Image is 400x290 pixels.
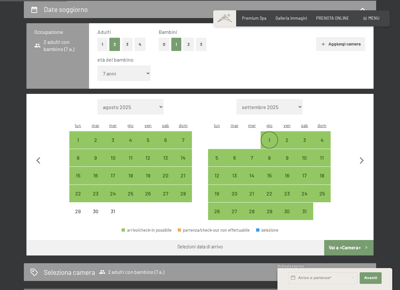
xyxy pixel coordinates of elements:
div: 20 [226,191,243,207]
div: Sun Jan 18 2026 [313,167,331,184]
div: 10 [105,155,121,171]
div: Thu Dec 11 2025 [122,149,139,166]
span: Adulti [97,29,111,35]
div: arrivo/check-in possibile [226,149,243,166]
div: arrivo/check-in possibile [208,185,225,202]
div: 9 [87,155,104,171]
div: arrivo/check-in possibile [296,167,313,184]
div: arrivo/check-in possibile [87,185,104,202]
div: 25 [123,191,139,207]
div: 27 [226,209,243,225]
div: arrivo/check-in possibile [296,203,313,220]
div: Sun Jan 11 2026 [313,149,331,166]
button: 2 [109,38,120,51]
div: arrivo/check-in possibile [313,167,331,184]
div: Wed Dec 10 2025 [104,149,122,166]
div: arrivo/check-in possibile [157,185,174,202]
div: arrivo/check-in possibile [261,185,278,202]
div: arrivo/check-in possibile [69,185,87,202]
div: 29 [261,209,277,225]
div: arrivo/check-in possibile [174,185,192,202]
button: 0 [159,38,169,51]
div: 21 [175,173,191,189]
div: 30 [87,209,104,225]
abbr: martedì [92,123,99,128]
div: arrivo/check-in possibile [226,167,243,184]
div: 15 [70,173,86,189]
span: Richiesta express [277,264,304,268]
div: Sat Jan 31 2026 [296,203,313,220]
div: Sun Jan 04 2026 [313,131,331,149]
div: 13 [157,155,174,171]
div: arrivo/check-in possibile [157,149,174,166]
div: 12 [209,173,225,189]
div: 23 [279,191,295,207]
div: Fri Dec 26 2025 [139,185,157,202]
div: arrivo/check-in possibile [243,149,261,166]
div: Tue Jan 27 2026 [226,203,243,220]
div: Mon Dec 29 2025 [69,203,87,220]
div: 27 [157,191,174,207]
div: 18 [123,173,139,189]
div: arrivo/check-in possibile [226,203,243,220]
abbr: lunedì [75,123,81,128]
div: 23 [87,191,104,207]
span: 2 adulti con bambino (7 a.) [99,269,164,275]
div: 31 [105,209,121,225]
div: arrivo/check-in possibile [87,149,104,166]
div: arrivo/check-in possibile [296,131,313,149]
div: 3 [296,137,313,154]
div: arrivo/check-in possibile [122,131,139,149]
div: arrivo/check-in non effettuabile [87,203,104,220]
div: Sun Dec 14 2025 [174,149,192,166]
div: selezione [256,228,279,232]
div: arrivo/check-in possibile [122,167,139,184]
abbr: giovedì [266,123,273,128]
div: Sun Dec 28 2025 [174,185,192,202]
div: 6 [226,155,243,171]
div: arrivo/check-in possibile [122,228,172,232]
div: Wed Dec 03 2025 [104,131,122,149]
div: Sun Dec 21 2025 [174,167,192,184]
div: Thu Jan 22 2026 [261,185,278,202]
div: arrivo/check-in possibile [261,149,278,166]
div: arrivo/check-in possibile [261,131,278,149]
div: 24 [105,191,121,207]
div: arrivo/check-in possibile [174,167,192,184]
div: Wed Jan 28 2026 [243,203,261,220]
div: Wed Dec 31 2025 [104,203,122,220]
div: Fri Jan 09 2026 [278,149,295,166]
div: Sat Jan 24 2026 [296,185,313,202]
div: 18 [314,173,330,189]
div: 10 [296,155,313,171]
div: arrivo/check-in possibile [313,131,331,149]
div: Mon Jan 26 2026 [208,203,225,220]
div: arrivo/check-in possibile [243,203,261,220]
button: 1 [97,38,107,51]
div: Mon Jan 05 2026 [208,149,225,166]
div: 2 [87,137,104,154]
div: Tue Dec 09 2025 [87,149,104,166]
div: Thu Dec 04 2025 [122,131,139,149]
div: 8 [70,155,86,171]
a: Premium Spa [242,15,266,21]
div: arrivo/check-in possibile [69,167,87,184]
div: 22 [70,191,86,207]
div: 16 [87,173,104,189]
abbr: mercoledì [109,123,117,128]
div: 1 [70,137,86,154]
div: Thu Jan 01 2026 [261,131,278,149]
div: arrivo/check-in possibile [69,131,87,149]
div: Sat Dec 27 2025 [157,185,174,202]
button: Vai a «Camera» [324,240,374,255]
div: arrivo/check-in non effettuabile [69,203,87,220]
div: Sat Dec 06 2025 [157,131,174,149]
div: 31 [296,209,313,225]
h2: Date soggiorno [44,5,88,13]
div: arrivo/check-in possibile [208,167,225,184]
button: Aggiungi camera [316,37,365,51]
div: 15 [261,173,277,189]
div: arrivo/check-in possibile [296,149,313,166]
div: Thu Jan 08 2026 [261,149,278,166]
div: Fri Dec 12 2025 [139,149,157,166]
